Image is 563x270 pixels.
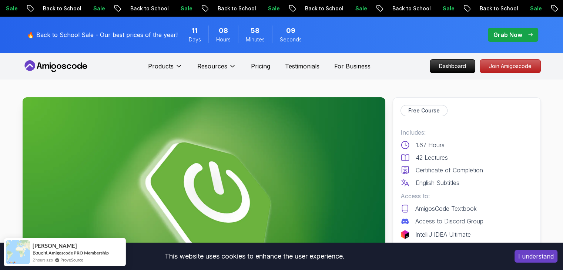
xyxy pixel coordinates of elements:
[148,62,174,71] p: Products
[338,5,362,12] p: Sale
[401,192,533,200] p: Access to:
[76,5,100,12] p: Sale
[416,153,448,162] p: 42 Lectures
[48,250,109,256] a: Amigoscode PRO Membership
[416,141,445,149] p: 1.67 Hours
[201,5,251,12] p: Back to School
[251,26,259,36] span: 58 Minutes
[515,250,557,263] button: Accept cookies
[216,36,231,43] span: Hours
[513,5,537,12] p: Sale
[408,107,440,114] p: Free Course
[430,60,475,73] p: Dashboard
[197,62,236,77] button: Resources
[401,230,409,239] img: jetbrains logo
[480,60,540,73] p: Join Amigoscode
[480,59,541,73] a: Join Amigoscode
[60,257,83,263] a: ProveSource
[280,36,302,43] span: Seconds
[415,230,471,239] p: IntelliJ IDEA Ultimate
[415,204,477,213] p: AmigosCode Textbook
[246,36,265,43] span: Minutes
[416,166,483,175] p: Certificate of Completion
[113,5,164,12] p: Back to School
[26,5,76,12] p: Back to School
[288,5,338,12] p: Back to School
[401,128,533,137] p: Includes:
[416,178,459,187] p: English Subtitles
[493,30,522,39] p: Grab Now
[6,240,30,264] img: provesource social proof notification image
[189,36,201,43] span: Days
[148,62,182,77] button: Products
[219,26,228,36] span: 8 Hours
[33,257,53,263] span: 2 hours ago
[375,5,426,12] p: Back to School
[33,250,48,256] span: Bought
[426,5,449,12] p: Sale
[27,30,178,39] p: 🔥 Back to School Sale - Our best prices of the year!
[286,26,295,36] span: 9 Seconds
[251,62,270,71] a: Pricing
[192,26,198,36] span: 11 Days
[334,62,371,71] a: For Business
[251,5,275,12] p: Sale
[197,62,227,71] p: Resources
[463,5,513,12] p: Back to School
[430,59,475,73] a: Dashboard
[285,62,319,71] a: Testimonials
[164,5,187,12] p: Sale
[415,217,483,226] p: Access to Discord Group
[6,248,503,264] div: This website uses cookies to enhance the user experience.
[33,243,77,249] span: [PERSON_NAME]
